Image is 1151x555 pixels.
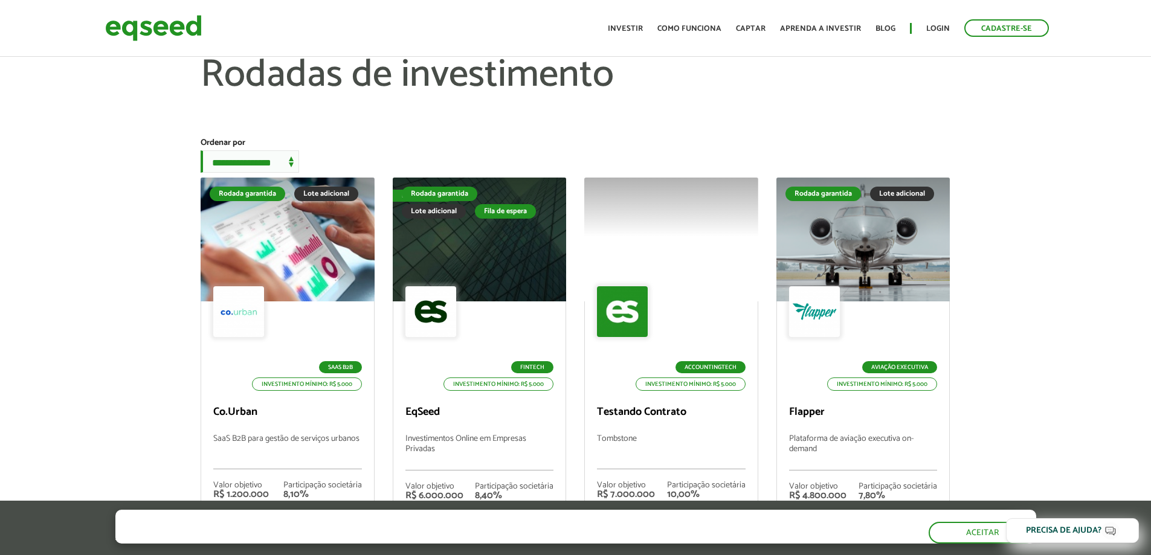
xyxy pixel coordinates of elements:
[667,481,746,490] div: Participação societária
[393,178,566,547] a: Fila de espera Rodada garantida Lote adicional Fila de espera Fintech Investimento mínimo: R$ 5.0...
[636,377,746,391] p: Investimento mínimo: R$ 5.000
[789,434,937,470] p: Plataforma de aviação executiva on-demand
[201,178,374,547] a: Rodada garantida Lote adicional SaaS B2B Investimento mínimo: R$ 5.000 Co.Urban SaaS B2B para ges...
[405,434,553,470] p: Investimentos Online em Empresas Privadas
[213,481,269,490] div: Valor objetivo
[115,531,553,543] p: Ao clicar em "aceitar", você aceita nossa .
[213,490,269,499] div: R$ 1.200.000
[776,178,950,547] a: Rodada garantida Lote adicional Aviação Executiva Investimento mínimo: R$ 5.000 Flapper Plataform...
[393,190,454,202] div: Fila de espera
[657,25,721,33] a: Como funciona
[105,12,202,44] img: EqSeed
[870,187,934,201] div: Lote adicional
[201,139,245,147] label: Ordenar por
[511,361,553,373] p: Fintech
[789,406,937,419] p: Flapper
[115,510,553,528] h5: O site da EqSeed utiliza cookies para melhorar sua navegação.
[275,533,414,543] a: política de privacidade e de cookies
[859,483,937,491] div: Participação societária
[475,204,536,219] div: Fila de espera
[862,361,937,373] p: Aviação Executiva
[283,481,362,490] div: Participação societária
[859,491,937,501] div: 7,80%
[608,25,643,33] a: Investir
[475,483,553,491] div: Participação societária
[964,19,1049,37] a: Cadastre-se
[675,361,746,373] p: AccountingTech
[210,187,285,201] div: Rodada garantida
[597,434,745,469] p: Tombstone
[785,187,861,201] div: Rodada garantida
[402,187,477,201] div: Rodada garantida
[926,25,950,33] a: Login
[252,377,362,391] p: Investimento mínimo: R$ 5.000
[597,406,745,419] p: Testando Contrato
[584,178,758,547] a: AccountingTech Investimento mínimo: R$ 5.000 Testando Contrato Tombstone Valor objetivo R$ 7.000....
[405,483,463,491] div: Valor objetivo
[597,481,655,490] div: Valor objetivo
[201,54,950,133] h1: Rodadas de investimento
[736,25,766,33] a: Captar
[827,377,937,391] p: Investimento mínimo: R$ 5.000
[875,25,895,33] a: Blog
[319,361,362,373] p: SaaS B2B
[780,25,861,33] a: Aprenda a investir
[283,490,362,499] div: 8,10%
[929,522,1036,544] button: Aceitar
[405,406,553,419] p: EqSeed
[213,406,361,419] p: Co.Urban
[789,491,846,501] div: R$ 4.800.000
[402,204,466,219] div: Lote adicional
[213,434,361,469] p: SaaS B2B para gestão de serviços urbanos
[667,490,746,499] div: 10,00%
[475,491,553,501] div: 8,40%
[405,491,463,501] div: R$ 6.000.000
[443,377,553,391] p: Investimento mínimo: R$ 5.000
[597,490,655,499] div: R$ 7.000.000
[294,187,358,201] div: Lote adicional
[789,483,846,491] div: Valor objetivo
